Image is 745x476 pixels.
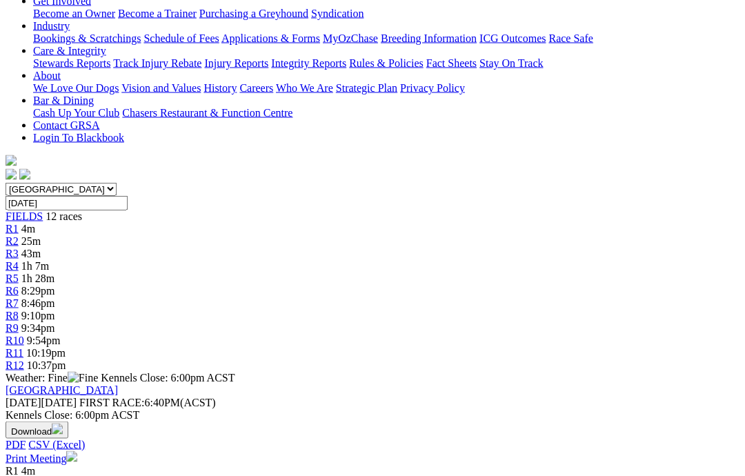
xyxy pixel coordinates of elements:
a: Print Meeting [6,453,77,464]
span: 25m [21,235,41,247]
span: 9:10pm [21,310,55,321]
a: History [203,82,237,94]
div: About [33,82,739,95]
a: Fact Sheets [426,57,477,69]
div: Kennels Close: 6:00pm ACST [6,409,739,422]
a: Who We Are [276,82,333,94]
a: MyOzChase [323,32,378,44]
span: 1h 7m [21,260,49,272]
div: Bar & Dining [33,107,739,119]
span: [DATE] [6,397,77,408]
img: facebook.svg [6,169,17,180]
span: Weather: Fine [6,372,101,384]
span: [DATE] [6,397,41,408]
a: Chasers Restaurant & Function Centre [122,107,292,119]
span: 8:46pm [21,297,55,309]
a: Cash Up Your Club [33,107,119,119]
a: Track Injury Rebate [113,57,201,69]
span: 9:34pm [21,322,55,334]
a: ICG Outcomes [479,32,546,44]
a: PDF [6,439,26,450]
span: 4m [21,223,35,235]
a: We Love Our Dogs [33,82,119,94]
a: Bookings & Scratchings [33,32,141,44]
a: Stewards Reports [33,57,110,69]
a: FIELDS [6,210,43,222]
img: Fine [68,372,98,384]
a: Become a Trainer [118,8,197,19]
a: R8 [6,310,19,321]
img: printer.svg [66,451,77,462]
span: 8:29pm [21,285,55,297]
a: [GEOGRAPHIC_DATA] [6,384,118,396]
span: 6:40PM(ACST) [79,397,216,408]
span: Kennels Close: 6:00pm ACST [101,372,235,384]
span: FIRST RACE: [79,397,144,408]
button: Download [6,422,68,439]
a: Race Safe [548,32,593,44]
a: R10 [6,335,24,346]
span: 1h 28m [21,272,54,284]
a: CSV (Excel) [28,439,85,450]
a: R1 [6,223,19,235]
a: Schedule of Fees [143,32,219,44]
a: Vision and Values [121,82,201,94]
a: Applications & Forms [221,32,320,44]
a: R11 [6,347,23,359]
a: Contact GRSA [33,119,99,131]
div: Download [6,439,739,451]
input: Select date [6,196,128,210]
a: Stay On Track [479,57,543,69]
a: Syndication [311,8,364,19]
a: R6 [6,285,19,297]
span: 10:37pm [27,359,66,371]
a: Integrity Reports [271,57,346,69]
a: R3 [6,248,19,259]
a: Purchasing a Greyhound [199,8,308,19]
a: Strategic Plan [336,82,397,94]
a: Careers [239,82,273,94]
a: Bar & Dining [33,95,94,106]
div: Care & Integrity [33,57,739,70]
span: 9:54pm [27,335,61,346]
a: R7 [6,297,19,309]
a: R2 [6,235,19,247]
a: Login To Blackbook [33,132,124,143]
img: download.svg [52,424,63,435]
div: Industry [33,32,739,45]
div: Get Involved [33,8,739,20]
span: 12 races [46,210,82,222]
a: Breeding Information [381,32,477,44]
a: Industry [33,20,70,32]
a: Rules & Policies [349,57,424,69]
img: twitter.svg [19,169,30,180]
a: Care & Integrity [33,45,106,57]
span: 43m [21,248,41,259]
a: Privacy Policy [400,82,465,94]
a: R9 [6,322,19,334]
a: R4 [6,260,19,272]
a: Become an Owner [33,8,115,19]
a: R12 [6,359,24,371]
a: About [33,70,61,81]
span: 10:19pm [26,347,66,359]
a: Injury Reports [204,57,268,69]
a: R5 [6,272,19,284]
img: logo-grsa-white.png [6,155,17,166]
